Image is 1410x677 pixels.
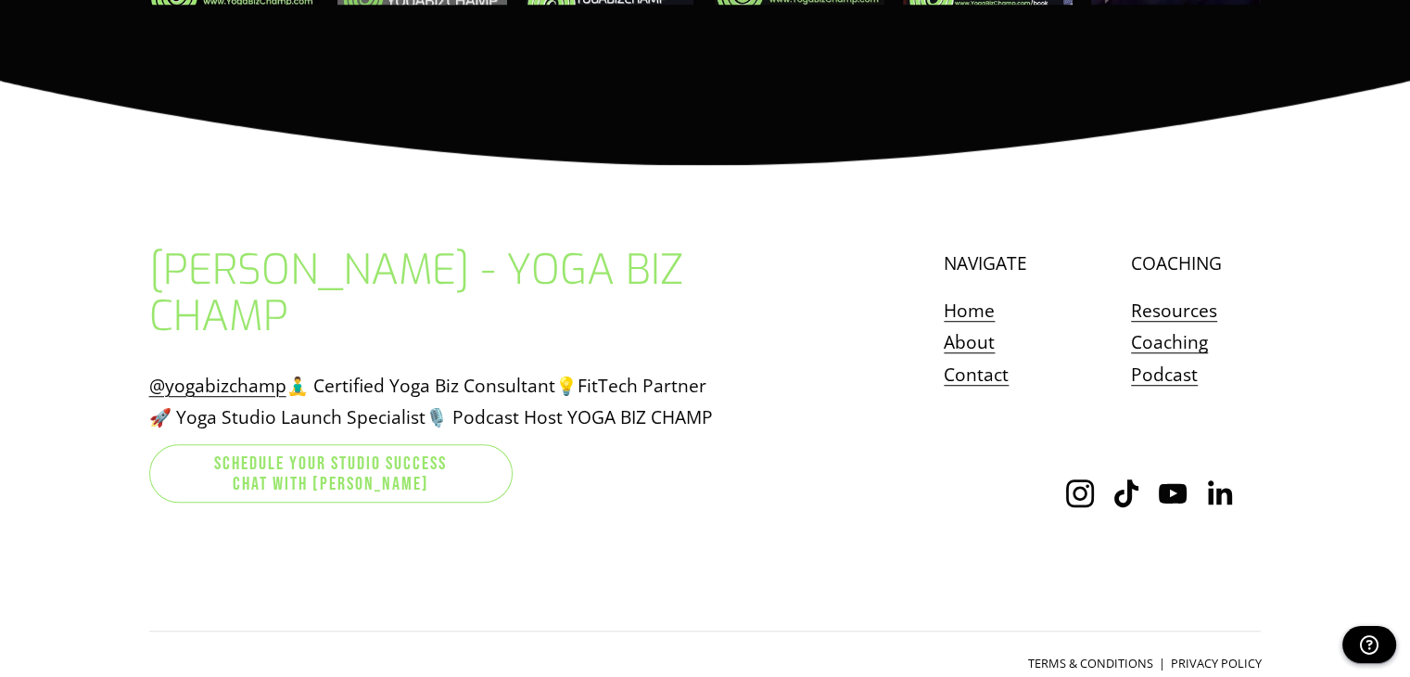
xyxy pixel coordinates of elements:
[1131,248,1261,280] p: COACHING
[149,370,286,402] a: @yogabizchamp
[1131,295,1217,327] a: Resources
[1204,561,1405,672] iframe: chipbot-button-iframe
[1158,479,1188,508] a: YouTube
[1065,479,1095,508] a: Instagram
[944,248,1121,280] p: NAVIGATE
[149,370,747,434] p: 🧘‍♂️ Certified Yoga Biz Consultant💡FitTech Partner 🚀 Yoga Studio Launch Specialist🎙️ Podcast Host...
[149,248,747,340] h2: [PERSON_NAME] - Yoga Biz Champ
[944,359,1009,391] a: Contact
[149,444,514,503] a: Schedule Your Studio Success chat with [PERSON_NAME]
[1131,326,1208,359] a: Coaching
[944,295,995,327] a: Home
[1131,359,1198,391] a: Podcast
[1027,655,1261,671] span: TERMS & CONDITIONS | PRIVACY POLICY
[1111,479,1141,508] a: TikTok
[944,326,995,359] a: About
[1204,479,1234,508] a: LinkedIn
